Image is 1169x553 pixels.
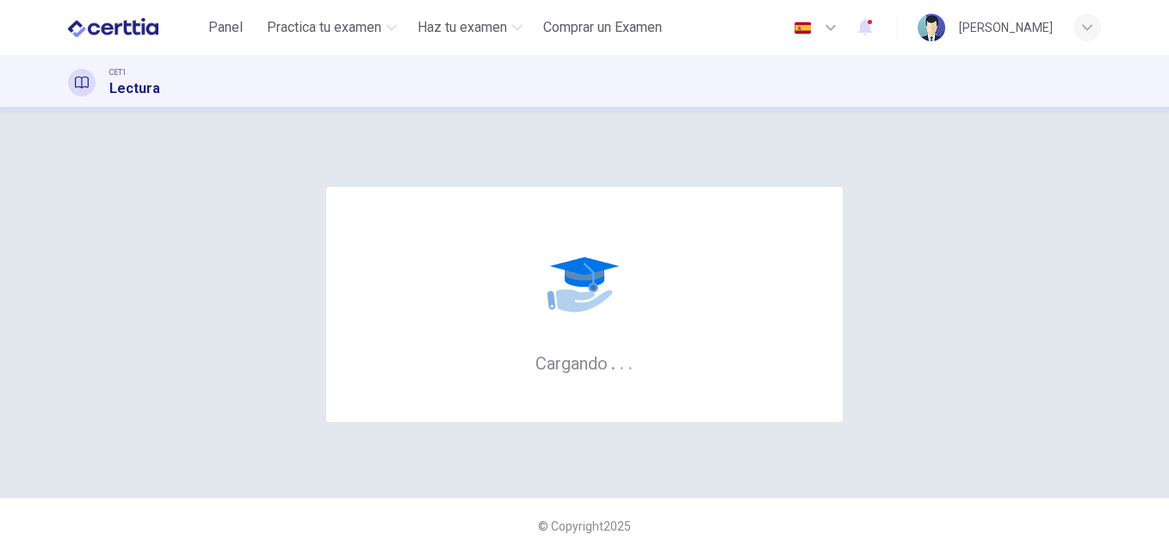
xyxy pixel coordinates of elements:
img: es [792,22,813,34]
button: Comprar un Examen [536,12,669,43]
span: Practica tu examen [267,17,381,38]
img: CERTTIA logo [68,10,158,45]
h6: . [610,347,616,376]
button: Practica tu examen [260,12,404,43]
a: CERTTIA logo [68,10,198,45]
button: Haz tu examen [411,12,529,43]
button: Panel [198,12,253,43]
h1: Lectura [109,78,160,99]
h6: . [619,347,625,376]
span: © Copyright 2025 [538,519,631,533]
span: CET1 [109,66,127,78]
span: Panel [208,17,243,38]
span: Haz tu examen [417,17,507,38]
span: Comprar un Examen [543,17,662,38]
div: [PERSON_NAME] [959,17,1053,38]
h6: . [628,347,634,376]
img: Profile picture [918,14,945,41]
h6: Cargando [535,351,634,374]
